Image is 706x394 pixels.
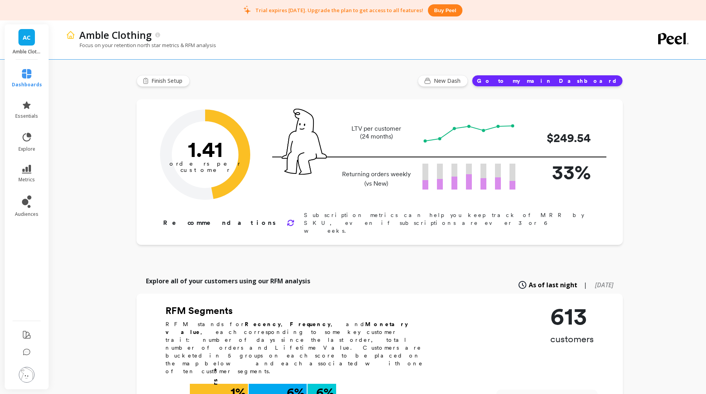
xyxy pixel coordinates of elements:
[340,125,413,140] p: LTV per customer (24 months)
[255,7,423,14] p: Trial expires [DATE]. Upgrade the plan to get access to all features!
[528,157,591,187] p: 33%
[18,177,35,183] span: metrics
[550,305,594,328] p: 613
[418,75,468,87] button: New Dash
[550,333,594,345] p: customers
[188,136,223,162] text: 1.41
[66,42,216,49] p: Focus on your retention north star metrics & RFM analysis
[23,33,31,42] span: AC
[163,218,277,228] p: Recommendations
[472,75,623,87] button: Go to my main Dashboard
[340,170,413,188] p: Returning orders weekly (vs New)
[15,211,38,217] span: audiences
[529,280,577,290] span: As of last night
[282,109,327,175] img: pal seatted on line
[79,28,152,42] p: Amble Clothing
[584,280,587,290] span: |
[13,49,41,55] p: Amble Clothing
[146,276,310,286] p: Explore all of your customers using our RFM analysis
[528,129,591,147] p: $249.54
[15,113,38,119] span: essentials
[245,321,281,327] b: Recency
[169,160,241,167] tspan: orders per
[12,82,42,88] span: dashboards
[151,77,185,85] span: Finish Setup
[595,281,613,289] span: [DATE]
[136,75,190,87] button: Finish Setup
[18,146,35,152] span: explore
[290,321,331,327] b: Frequency
[66,30,75,40] img: header icon
[166,305,432,317] h2: RFM Segments
[166,320,432,375] p: RFM stands for , , and , each corresponding to some key customer trait: number of days since the ...
[19,367,35,383] img: profile picture
[180,166,230,173] tspan: customer
[428,4,462,16] button: Buy peel
[434,77,463,85] span: New Dash
[304,211,598,235] p: Subscription metrics can help you keep track of MRR by SKU, even if subscriptions are ever 3 or 6...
